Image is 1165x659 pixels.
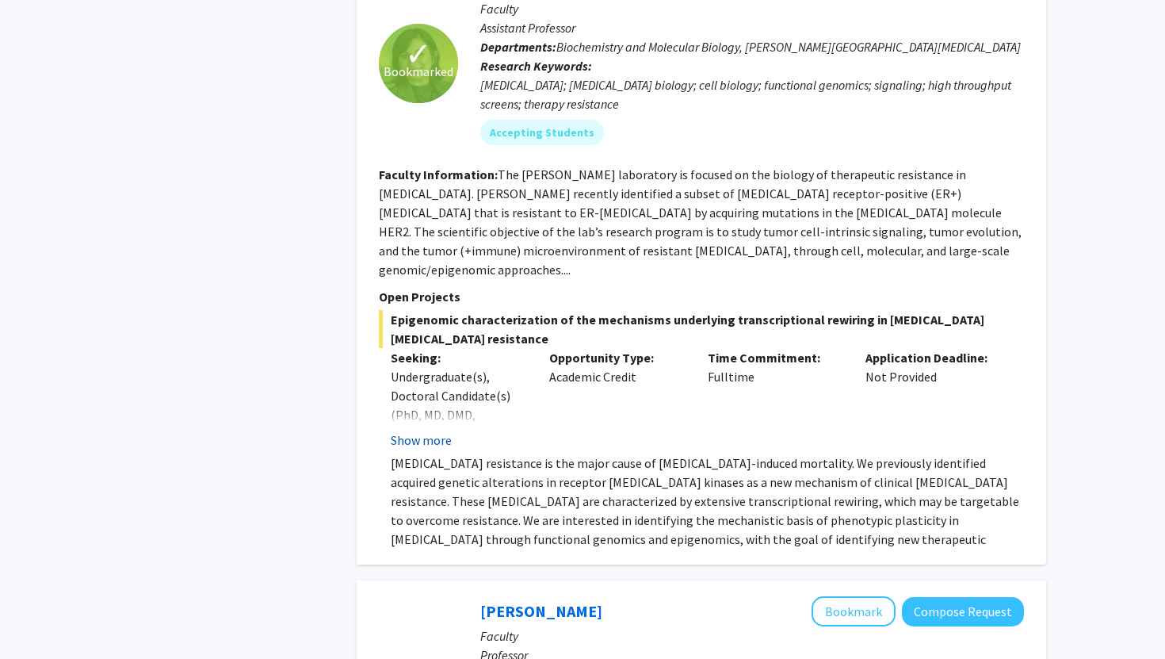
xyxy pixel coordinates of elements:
[480,39,556,55] b: Departments:
[379,167,498,182] b: Faculty Information:
[480,626,1024,646] p: Faculty
[812,596,896,626] button: Add Arvind Pathak to Bookmarks
[391,454,1024,568] p: [MEDICAL_DATA] resistance is the major cause of [MEDICAL_DATA]-induced mortality. We previously i...
[480,601,602,621] a: [PERSON_NAME]
[379,167,1022,278] fg-read-more: The [PERSON_NAME] laboratory is focused on the biology of therapeutic resistance in [MEDICAL_DATA...
[391,348,525,367] p: Seeking:
[480,120,604,145] mat-chip: Accepting Students
[391,367,525,538] div: Undergraduate(s), Doctoral Candidate(s) (PhD, MD, DMD, PharmD, etc.), Postdoctoral Researcher(s) ...
[379,310,1024,348] span: Epigenomic characterization of the mechanisms underlying transcriptional rewiring in [MEDICAL_DAT...
[384,62,453,81] span: Bookmarked
[480,75,1024,113] div: [MEDICAL_DATA]; [MEDICAL_DATA] biology; cell biology; functional genomics; signaling; high throug...
[480,58,592,74] b: Research Keywords:
[556,39,1021,55] span: Biochemistry and Molecular Biology, [PERSON_NAME][GEOGRAPHIC_DATA][MEDICAL_DATA]
[405,46,432,62] span: ✓
[854,348,1012,450] div: Not Provided
[549,348,684,367] p: Opportunity Type:
[379,287,1024,306] p: Open Projects
[12,588,67,647] iframe: Chat
[902,597,1024,626] button: Compose Request to Arvind Pathak
[696,348,854,450] div: Fulltime
[391,431,452,450] button: Show more
[865,348,1000,367] p: Application Deadline:
[480,18,1024,37] p: Assistant Professor
[708,348,842,367] p: Time Commitment:
[537,348,696,450] div: Academic Credit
